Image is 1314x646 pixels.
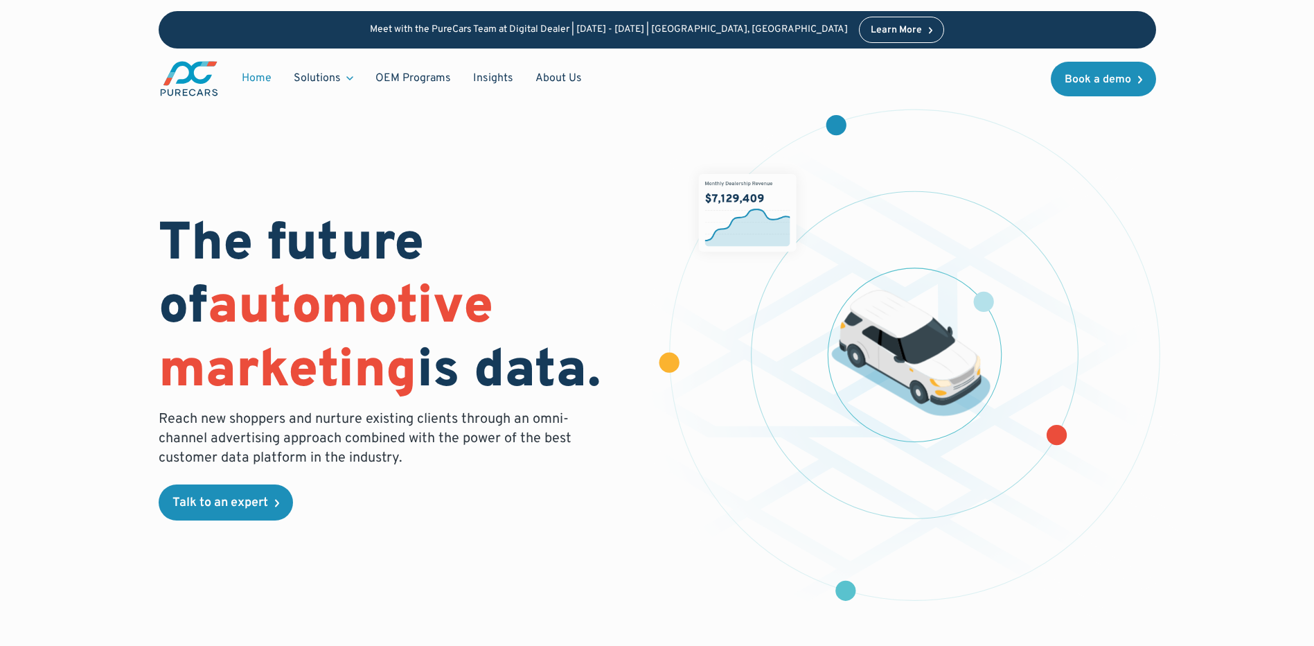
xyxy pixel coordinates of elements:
span: automotive marketing [159,275,493,405]
div: Learn More [871,26,922,35]
a: About Us [524,65,593,91]
div: Solutions [294,71,341,86]
p: Reach new shoppers and nurture existing clients through an omni-channel advertising approach comb... [159,410,580,468]
img: purecars logo [159,60,220,98]
a: main [159,60,220,98]
div: Book a demo [1065,74,1131,85]
a: Insights [462,65,524,91]
a: Learn More [859,17,945,43]
a: Book a demo [1051,62,1156,96]
div: Solutions [283,65,364,91]
a: Home [231,65,283,91]
a: OEM Programs [364,65,462,91]
p: Meet with the PureCars Team at Digital Dealer | [DATE] - [DATE] | [GEOGRAPHIC_DATA], [GEOGRAPHIC_... [370,24,848,36]
img: illustration of a vehicle [831,290,991,417]
a: Talk to an expert [159,484,293,521]
img: chart showing monthly dealership revenue of $7m [698,174,796,252]
h1: The future of is data. [159,214,641,404]
div: Talk to an expert [172,497,268,509]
